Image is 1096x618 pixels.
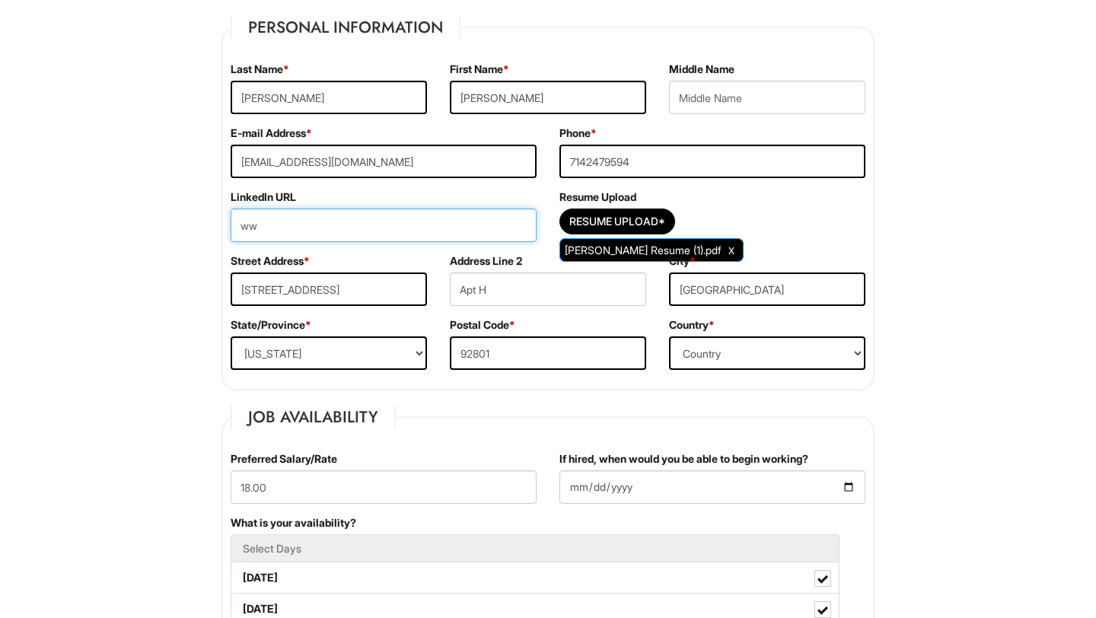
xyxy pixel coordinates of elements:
label: Preferred Salary/Rate [231,451,337,467]
input: Preferred Salary/Rate [231,470,537,504]
legend: Personal Information [231,16,460,39]
label: First Name [450,62,509,77]
a: Clear Uploaded File [725,240,738,260]
label: E-mail Address [231,126,312,141]
input: LinkedIn URL [231,209,537,242]
label: Address Line 2 [450,253,522,269]
label: Resume Upload [559,190,636,205]
label: Last Name [231,62,289,77]
input: Street Address [231,272,427,306]
label: Street Address [231,253,310,269]
input: Middle Name [669,81,865,114]
input: Phone [559,145,865,178]
input: City [669,272,865,306]
input: Postal Code [450,336,646,370]
input: First Name [450,81,646,114]
input: Apt., Suite, Box, etc. [450,272,646,306]
select: Country [669,336,865,370]
label: City [669,253,696,269]
label: If hired, when would you be able to begin working? [559,451,808,467]
input: E-mail Address [231,145,537,178]
h5: Select Days [243,543,827,554]
label: What is your availability? [231,515,356,530]
input: Last Name [231,81,427,114]
select: State/Province [231,336,427,370]
label: Middle Name [669,62,734,77]
label: Phone [559,126,597,141]
label: State/Province [231,317,311,333]
label: Postal Code [450,317,515,333]
legend: Job Availability [231,406,396,428]
label: [DATE] [231,562,839,593]
label: Country [669,317,715,333]
span: [PERSON_NAME] Resume (1).pdf [565,244,721,256]
button: Resume Upload*Resume Upload* [559,209,675,234]
label: LinkedIn URL [231,190,296,205]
